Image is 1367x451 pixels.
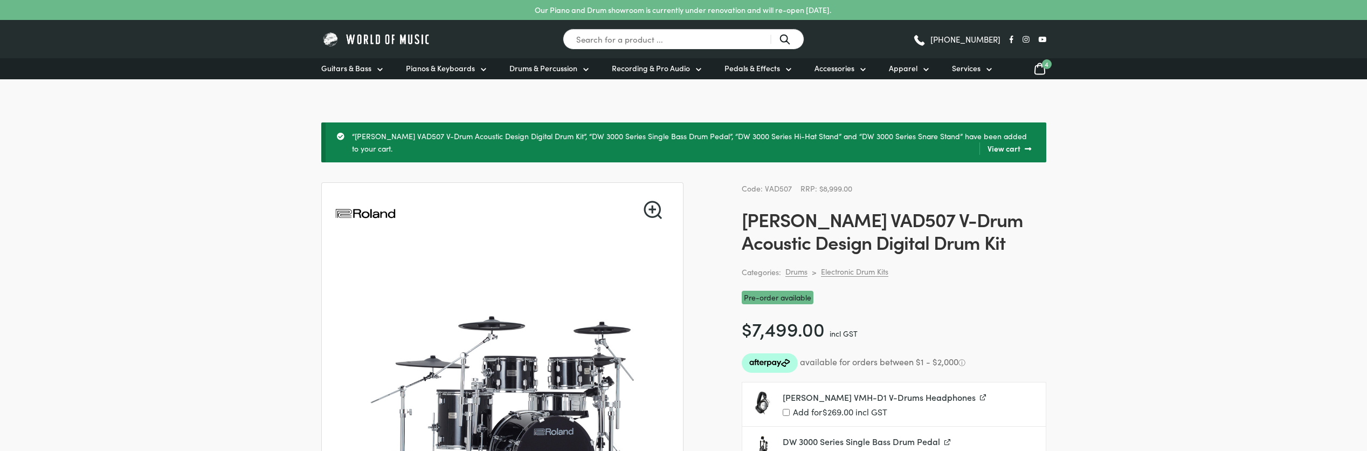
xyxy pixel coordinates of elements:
[823,406,853,418] span: 269.00
[800,183,852,194] span: RRP: $8,999.00
[751,391,774,414] img: Roland-VMH-D1-V-Drums-Headphones-Profile
[742,315,752,341] span: $
[406,63,475,74] span: Pianos & Keyboards
[830,328,858,339] span: incl GST
[509,63,577,74] span: Drums & Percussion
[783,435,940,447] span: DW 3000 Series Single Bass Drum Pedal
[783,409,790,416] input: Add for$269.00 incl GST
[612,63,690,74] span: Recording & Pro Audio
[742,315,825,341] bdi: 7,499.00
[930,35,1000,43] span: [PHONE_NUMBER]
[644,201,662,219] a: View full-screen image gallery
[724,63,780,74] span: Pedals & Effects
[321,63,371,74] span: Guitars & Bass
[563,29,804,50] input: Search for a product ...
[742,291,813,304] span: Pre-order available
[742,208,1046,253] h1: [PERSON_NAME] VAD507 V-Drum Acoustic Design Digital Drum Kit
[783,407,1037,418] label: Add for
[889,63,917,74] span: Apparel
[535,4,831,16] p: Our Piano and Drum showroom is currently under renovation and will re-open [DATE].
[321,122,1046,162] div: “[PERSON_NAME] VAD507 V-Drum Acoustic Design Digital Drum Kit”, “DW 3000 Series Single Bass Drum ...
[814,63,854,74] span: Accessories
[855,406,887,418] span: incl GST
[952,63,981,74] span: Services
[812,267,817,277] div: >
[821,266,888,277] a: Electronic Drum Kits
[783,391,976,403] span: [PERSON_NAME] VMH-D1 V-Drums Headphones
[335,183,396,244] img: Roland
[823,406,827,418] span: $
[979,142,1031,155] a: View cart
[742,183,792,194] span: Code: VAD507
[1042,59,1052,69] span: 4
[742,266,781,278] span: Categories:
[913,31,1000,47] a: [PHONE_NUMBER]
[1211,332,1367,451] iframe: Chat with our support team
[321,31,432,47] img: World of Music
[785,266,807,277] a: Drums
